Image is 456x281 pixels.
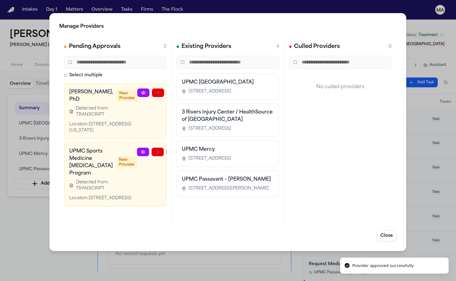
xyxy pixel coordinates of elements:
span: New Provider [117,90,137,101]
span: New Provider [117,157,137,168]
span: Select multiple [70,72,103,78]
h2: Pending Approvals [69,42,120,51]
span: [STREET_ADDRESS] [189,156,231,162]
h2: Culled Providers [294,42,340,51]
h2: Existing Providers [181,42,231,51]
h3: [PERSON_NAME], PhD [69,88,113,103]
button: Close [377,230,397,241]
div: Location: [STREET_ADDRESS][US_STATE] [69,121,137,134]
div: No culled providers [289,74,392,100]
button: Reject [152,88,164,97]
h3: UPMC Mercy [182,146,274,153]
h3: UPMC Sports Medicine [MEDICAL_DATA] Program [69,148,113,177]
a: View Provider [137,148,149,156]
h3: UPMC [GEOGRAPHIC_DATA] [182,79,274,86]
span: Detected from: TRANSCRIPT [76,106,137,118]
span: 2 [164,44,167,50]
span: 0 [389,44,392,50]
h3: UPMC Passavant – [PERSON_NAME] [182,176,274,183]
span: [STREET_ADDRESS] [189,88,231,95]
button: Reject [152,148,164,156]
span: Detected from: TRANSCRIPT [76,179,137,192]
span: [STREET_ADDRESS] [189,126,231,132]
a: View Provider [137,88,149,97]
span: [STREET_ADDRESS][PERSON_NAME] [189,186,269,192]
h3: 3 Rivers Injury Center / HealthSource of [GEOGRAPHIC_DATA] [182,109,274,123]
input: Select multiple [64,74,67,77]
button: Merge [166,148,178,156]
div: Location: [STREET_ADDRESS] [69,195,137,201]
h2: Manage Providers [59,23,397,30]
span: 4 [276,44,279,50]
